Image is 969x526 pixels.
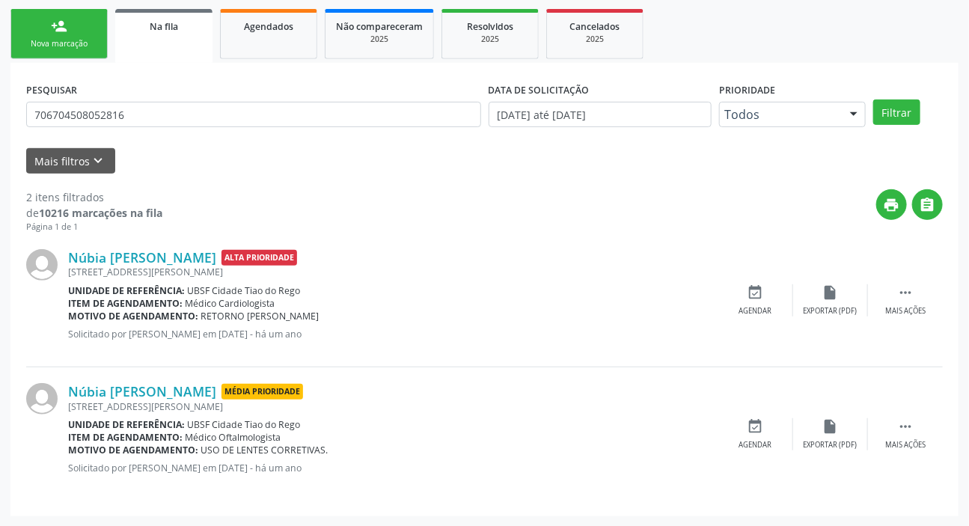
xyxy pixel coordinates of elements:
[804,306,858,316] div: Exportar (PDF)
[467,20,513,33] span: Resolvidos
[885,306,926,316] div: Mais ações
[724,107,835,122] span: Todos
[51,18,67,34] div: person_add
[336,34,423,45] div: 2025
[873,100,920,125] button: Filtrar
[748,418,764,435] i: event_available
[68,400,718,413] div: [STREET_ADDRESS][PERSON_NAME]
[557,34,632,45] div: 2025
[822,418,839,435] i: insert_drive_file
[739,440,772,450] div: Agendar
[897,418,914,435] i: 
[897,284,914,301] i: 
[739,306,772,316] div: Agendar
[201,310,320,322] span: RETORNO [PERSON_NAME]
[68,462,718,474] p: Solicitado por [PERSON_NAME] em [DATE] - há um ano
[26,189,162,205] div: 2 itens filtrados
[68,444,198,456] b: Motivo de agendamento:
[26,79,77,102] label: PESQUISAR
[188,418,301,431] span: UBSF Cidade Tiao do Rego
[489,79,590,102] label: DATA DE SOLICITAÇÃO
[221,384,303,400] span: Média Prioridade
[920,197,936,213] i: 
[68,383,216,400] a: Núbia [PERSON_NAME]
[68,297,183,310] b: Item de agendamento:
[68,249,216,266] a: Núbia [PERSON_NAME]
[150,20,178,33] span: Na fila
[570,20,620,33] span: Cancelados
[201,444,328,456] span: USO DE LENTES CORRETIVAS.
[489,102,712,127] input: Selecione um intervalo
[876,189,907,220] button: print
[39,206,162,220] strong: 10216 marcações na fila
[221,250,297,266] span: Alta Prioridade
[748,284,764,301] i: event_available
[68,266,718,278] div: [STREET_ADDRESS][PERSON_NAME]
[804,440,858,450] div: Exportar (PDF)
[719,79,775,102] label: Prioridade
[188,284,301,297] span: UBSF Cidade Tiao do Rego
[26,205,162,221] div: de
[244,20,293,33] span: Agendados
[68,328,718,340] p: Solicitado por [PERSON_NAME] em [DATE] - há um ano
[68,431,183,444] b: Item de agendamento:
[26,102,481,127] input: Nome, CNS
[186,297,275,310] span: Médico Cardiologista
[26,221,162,233] div: Página 1 de 1
[884,197,900,213] i: print
[186,431,281,444] span: Médico Oftalmologista
[26,249,58,281] img: img
[68,418,185,431] b: Unidade de referência:
[453,34,528,45] div: 2025
[26,383,58,415] img: img
[26,148,115,174] button: Mais filtroskeyboard_arrow_down
[68,310,198,322] b: Motivo de agendamento:
[91,153,107,169] i: keyboard_arrow_down
[822,284,839,301] i: insert_drive_file
[336,20,423,33] span: Não compareceram
[68,284,185,297] b: Unidade de referência:
[885,440,926,450] div: Mais ações
[912,189,943,220] button: 
[22,38,97,49] div: Nova marcação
